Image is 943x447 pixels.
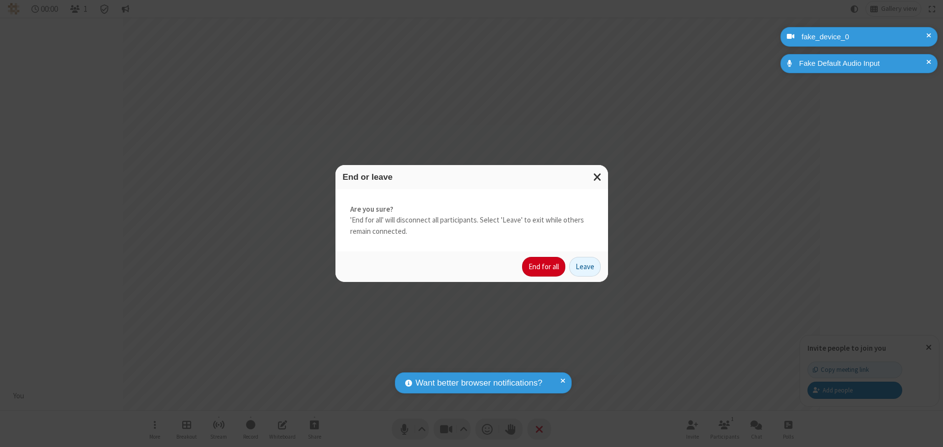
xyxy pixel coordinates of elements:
[796,58,930,69] div: Fake Default Audio Input
[416,377,542,390] span: Want better browser notifications?
[335,189,608,252] div: 'End for all' will disconnect all participants. Select 'Leave' to exit while others remain connec...
[350,204,593,215] strong: Are you sure?
[798,31,930,43] div: fake_device_0
[569,257,601,277] button: Leave
[587,165,608,189] button: Close modal
[343,172,601,182] h3: End or leave
[522,257,565,277] button: End for all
